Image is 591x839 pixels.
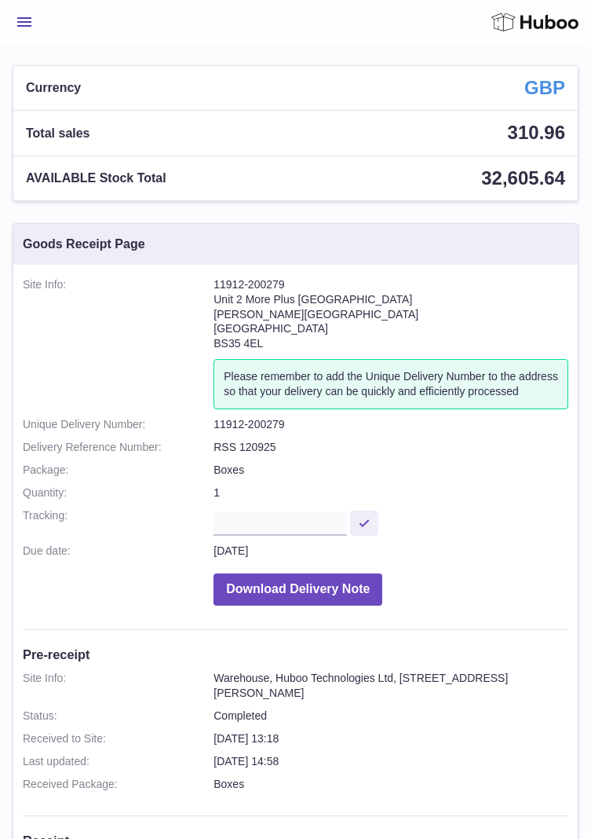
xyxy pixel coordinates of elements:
dt: Unique Delivery Number: [23,417,213,432]
dd: [DATE] 13:18 [213,731,568,746]
dt: Last updated: [23,754,213,769]
address: 11912-200279 Unit 2 More Plus [GEOGRAPHIC_DATA] [PERSON_NAME][GEOGRAPHIC_DATA] [GEOGRAPHIC_DATA] ... [213,277,568,359]
dt: Site Info: [23,671,213,701]
span: 310.96 [508,122,565,143]
dt: Package: [23,463,213,478]
a: Total sales 310.96 [13,111,578,155]
dt: Site Info: [23,277,213,409]
span: AVAILABLE Stock Total [26,170,166,187]
dd: Completed [213,709,568,724]
dt: Received to Site: [23,731,213,746]
dt: Due date: [23,544,213,559]
button: Download Delivery Note [213,573,382,606]
h3: Pre-receipt [23,646,568,663]
dd: [DATE] 14:58 [213,754,568,769]
dd: Boxes [213,463,568,478]
dt: Status: [23,709,213,724]
dd: 1 [213,485,568,500]
dd: [DATE] [213,544,568,559]
a: AVAILABLE Stock Total 32,605.64 [13,156,578,200]
dd: Boxes [213,777,568,792]
dt: Tracking: [23,508,213,536]
dd: 11912-200279 [213,417,568,432]
strong: GBP [524,75,565,101]
dd: RSS 120925 [213,440,568,455]
dt: Quantity: [23,485,213,500]
dd: Warehouse, Huboo Technologies Ltd, [STREET_ADDRESS][PERSON_NAME] [213,671,568,701]
div: Please remember to add the Unique Delivery Number to the address so that your delivery can be qui... [213,359,568,409]
span: 32,605.64 [481,167,565,189]
span: Total sales [26,125,90,142]
h3: Goods Receipt Page [23,236,145,253]
dt: Received Package: [23,777,213,792]
dt: Delivery Reference Number: [23,440,213,455]
span: Currency [26,79,81,97]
